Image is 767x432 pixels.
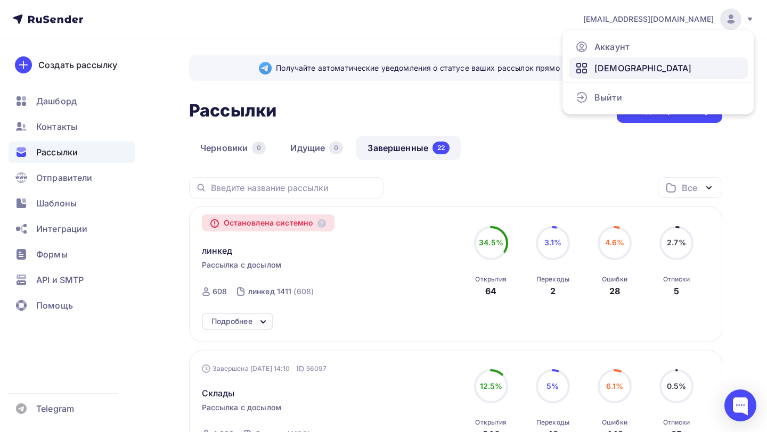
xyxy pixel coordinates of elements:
[248,286,292,297] div: линкед 1411
[544,238,562,247] span: 3.1%
[667,381,687,391] span: 0.5%
[536,275,569,284] div: Переходы
[279,136,354,160] a: Идущие0
[36,402,74,415] span: Telegram
[202,214,335,231] div: Остановлена системно
[9,90,135,112] a: Дашборд
[36,171,93,184] span: Отправители
[202,244,233,257] span: линкед
[609,285,620,297] div: 28
[36,146,78,159] span: Рассылки
[211,315,252,328] div: Подробнее
[550,285,556,297] div: 2
[594,40,630,53] span: Аккаунт
[433,142,450,154] div: 22
[682,181,697,194] div: Все
[36,273,84,286] span: API и SMTP
[36,95,77,107] span: Дашборд
[297,363,304,374] span: ID
[562,30,754,114] ul: [EMAIL_ADDRESS][DOMAIN_NAME]
[667,238,686,247] span: 2.7%
[36,120,77,133] span: Контакты
[276,63,652,73] span: Получайте автоматические уведомления о статусе ваших рассылок прямо в Telegram.
[583,14,714,24] span: [EMAIL_ADDRESS][DOMAIN_NAME]
[38,59,117,71] div: Создать рассылку
[211,182,377,194] input: Введите название рассылки
[594,91,622,104] span: Выйти
[9,116,135,137] a: Контакты
[329,142,343,154] div: 0
[306,363,327,374] span: 56097
[189,136,277,160] a: Черновики0
[36,197,77,210] span: Шаблоны
[475,418,507,427] div: Открытия
[663,275,690,284] div: Отписки
[480,381,503,391] span: 12.5%
[247,283,315,300] a: линкед 1411 (608)
[594,62,692,74] span: [DEMOGRAPHIC_DATA]
[36,222,87,235] span: Интеграции
[475,275,507,284] div: Открытия
[606,381,624,391] span: 6.1%
[202,363,327,374] div: Завершена [DATE] 14:10
[202,387,235,400] span: Склады
[9,244,135,265] a: Формы
[259,62,272,74] img: Telegram
[602,418,627,427] div: Ошибки
[189,100,276,121] h2: Рассылки
[536,418,569,427] div: Переходы
[36,299,73,312] span: Помощь
[479,238,503,247] span: 34.5%
[9,167,135,188] a: Отправители
[9,193,135,214] a: Шаблоны
[674,285,679,297] div: 5
[546,381,559,391] span: 5%
[202,260,282,270] span: Рассылка с досылом
[252,142,266,154] div: 0
[202,402,282,413] span: Рассылка с досылом
[213,286,227,297] div: 608
[9,142,135,163] a: Рассылки
[293,286,314,297] div: (608)
[605,238,625,247] span: 4.6%
[583,9,754,30] a: [EMAIL_ADDRESS][DOMAIN_NAME]
[36,248,68,261] span: Формы
[658,177,722,198] button: Все
[485,285,496,297] div: 64
[602,275,627,284] div: Ошибки
[663,418,690,427] div: Отписки
[356,136,461,160] a: Завершенные22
